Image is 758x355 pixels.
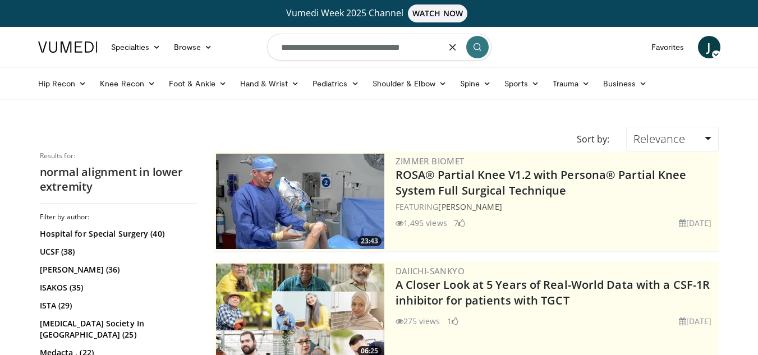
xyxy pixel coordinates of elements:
li: 7 [454,217,465,229]
img: 99b1778f-d2b2-419a-8659-7269f4b428ba.300x170_q85_crop-smart_upscale.jpg [216,154,384,249]
a: Specialties [104,36,168,58]
span: 23:43 [357,236,382,246]
a: Vumedi Week 2025 ChannelWATCH NOW [40,4,719,22]
a: Hip Recon [31,72,94,95]
span: WATCH NOW [408,4,467,22]
a: Daiichi-Sankyo [396,265,465,276]
a: Hospital for Special Surgery (40) [40,228,194,239]
a: Hand & Wrist [233,72,306,95]
a: J [698,36,720,58]
a: Shoulder & Elbow [366,72,453,95]
a: Business [596,72,654,95]
a: Spine [453,72,498,95]
a: [PERSON_NAME] (36) [40,264,194,275]
li: [DATE] [679,217,712,229]
a: Pediatrics [306,72,366,95]
div: FEATURING [396,201,716,213]
a: Trauma [546,72,597,95]
a: Relevance [626,127,718,151]
li: [DATE] [679,315,712,327]
a: ROSA® Partial Knee V1.2 with Persona® Partial Knee System Full Surgical Technique [396,167,687,198]
a: 23:43 [216,154,384,249]
a: [MEDICAL_DATA] Society In [GEOGRAPHIC_DATA] (25) [40,318,194,340]
a: A Closer Look at 5 Years of Real-World Data with a CSF-1R inhibitor for patients with TGCT [396,277,710,308]
li: 1,495 views [396,217,447,229]
a: [PERSON_NAME] [438,201,502,212]
li: 275 views [396,315,440,327]
a: UCSF (38) [40,246,194,257]
h3: Filter by author: [40,213,197,222]
a: Favorites [645,36,691,58]
a: Knee Recon [93,72,162,95]
p: Results for: [40,151,197,160]
input: Search topics, interventions [267,34,491,61]
img: VuMedi Logo [38,42,98,53]
a: Browse [167,36,219,58]
h2: normal alignment in lower extremity [40,165,197,194]
li: 1 [447,315,458,327]
div: Sort by: [568,127,618,151]
a: Zimmer Biomet [396,155,465,167]
a: Foot & Ankle [162,72,233,95]
a: ISAKOS (35) [40,282,194,293]
span: Relevance [633,131,685,146]
a: ISTA (29) [40,300,194,311]
a: Sports [498,72,546,95]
